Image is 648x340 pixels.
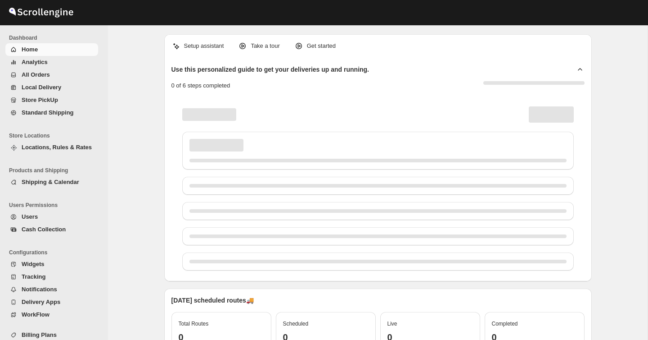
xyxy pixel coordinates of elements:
h2: Use this personalized guide to get your deliveries up and running. [171,65,369,74]
span: Dashboard [9,34,102,41]
span: All Orders [22,71,50,78]
span: Live [387,321,397,327]
p: Setup assistant [184,41,224,51]
span: Completed [492,321,518,327]
span: Store PickUp [22,96,58,103]
button: Locations, Rules & Rates [5,141,98,154]
p: Get started [307,41,336,51]
span: Scheduled [283,321,309,327]
span: Store Locations [9,132,102,139]
span: Home [22,46,38,53]
span: Shipping & Calendar [22,179,79,185]
div: Page loading [171,97,585,274]
button: Tracking [5,271,98,283]
button: Users [5,211,98,223]
span: Configurations [9,249,102,256]
span: Widgets [22,261,44,267]
span: Users Permissions [9,202,102,209]
span: Billing Plans [22,331,57,338]
span: Products and Shipping [9,167,102,174]
span: Notifications [22,286,57,293]
span: Tracking [22,273,45,280]
p: Take a tour [251,41,279,51]
span: WorkFlow [22,311,49,318]
p: [DATE] scheduled routes 🚚 [171,296,585,305]
button: All Orders [5,69,98,81]
button: Delivery Apps [5,296,98,308]
button: Analytics [5,56,98,69]
button: Notifications [5,283,98,296]
span: Locations, Rules & Rates [22,144,92,151]
span: Users [22,213,38,220]
span: Local Delivery [22,84,61,91]
button: Widgets [5,258,98,271]
span: Cash Collection [22,226,66,233]
button: Shipping & Calendar [5,176,98,188]
button: Cash Collection [5,223,98,236]
span: Total Routes [179,321,209,327]
button: WorkFlow [5,308,98,321]
p: 0 of 6 steps completed [171,81,230,90]
span: Standard Shipping [22,109,74,116]
button: Home [5,43,98,56]
span: Analytics [22,59,48,65]
span: Delivery Apps [22,299,60,305]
